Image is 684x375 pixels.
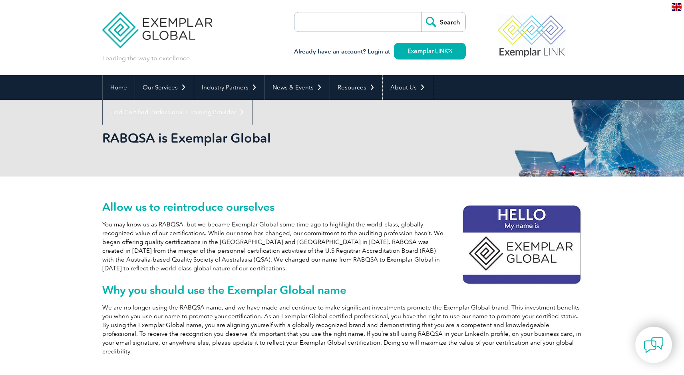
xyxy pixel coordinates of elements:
[294,47,466,57] h3: Already have an account? Login at
[102,303,582,356] p: We are no longer using the RABQSA name, and we have made and continue to make significant investm...
[102,132,438,145] h2: RABQSA is Exemplar Global
[103,75,135,100] a: Home
[102,54,190,63] p: Leading the way to excellence
[330,75,382,100] a: Resources
[194,75,264,100] a: Industry Partners
[135,75,194,100] a: Our Services
[102,284,582,296] h2: Why you should use the Exemplar Global name
[448,49,452,53] img: open_square.png
[103,100,252,125] a: Find Certified Professional / Training Provider
[265,75,330,100] a: News & Events
[672,3,682,11] img: en
[102,200,582,213] h2: Allow us to reintroduce ourselves
[422,12,465,32] input: Search
[394,43,466,60] a: Exemplar LINK
[102,220,582,273] p: You may know us as RABQSA, but we became Exemplar Global some time ago to highlight the world-cla...
[383,75,433,100] a: About Us
[644,335,664,355] img: contact-chat.png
